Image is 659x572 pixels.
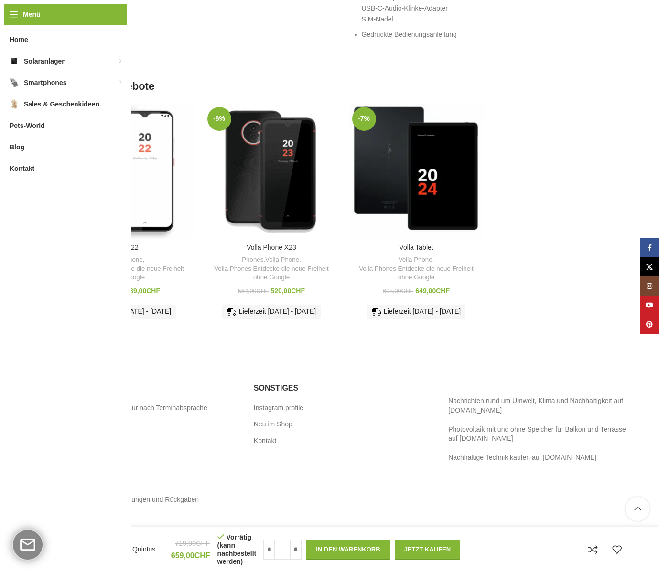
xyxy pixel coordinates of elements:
[395,540,461,560] button: Jetzt kaufen
[59,403,208,413] a: [STREET_ADDRESS] Nur nach Terminabsprache
[401,288,414,295] span: CHF
[194,551,210,560] span: CHF
[146,287,160,295] span: CHF
[640,296,659,315] a: YouTube Social Link
[306,540,389,560] button: In den Warenkorb
[399,244,433,251] a: Volla Tablet
[640,257,659,276] a: X Social Link
[640,315,659,334] a: Pinterest Social Link
[10,99,19,109] img: Sales & Geschenkideen
[10,160,34,177] span: Kontakt
[354,265,479,282] a: Volla Phones Entdecke die neue Freiheit ohne Google
[59,383,239,393] h5: Abholung
[448,454,596,461] a: Nachhaltige Technik kaufen auf [DOMAIN_NAME]
[291,287,305,295] span: CHF
[196,540,210,547] span: CHF
[10,56,19,66] img: Solaranlagen
[352,107,376,131] span: -7%
[10,138,24,156] span: Blog
[383,288,413,295] bdi: 698,00
[367,305,465,319] div: Lieferzeit [DATE] - [DATE]
[399,255,432,265] a: Volla Phone
[10,117,45,134] span: Pets-World
[217,533,257,565] p: Vorrätig (kann nachbestellt werden)
[242,255,263,265] a: Phones
[254,403,304,413] a: Instagram profile
[415,287,450,295] bdi: 649,00
[354,255,479,282] div: ,
[171,551,210,560] bdi: 659,00
[626,497,649,521] a: Scroll to top button
[247,244,296,251] a: Volla Phone X23
[24,74,66,91] span: Smartphones
[24,53,66,70] span: Solaranlagen
[59,442,239,452] h5: Wichtige seiten
[344,104,489,326] div: 3 / 3
[222,305,321,319] div: Lieferzeit [DATE] - [DATE]
[10,78,19,87] img: Smartphones
[175,540,210,547] bdi: 719,00
[254,383,434,393] h5: Sonstiges
[24,95,99,113] span: Sales & Geschenkideen
[207,107,231,131] span: -8%
[10,31,28,48] span: Home
[362,29,629,40] li: Gedruckte Bedienungsanleitung
[640,276,659,296] a: Instagram Social Link
[254,436,277,446] a: Kontakt
[436,287,450,295] span: CHF
[448,397,623,414] a: Nachrichten rund um Umwelt, Klima und Nachhaltigkeit auf [DOMAIN_NAME]
[209,255,335,282] div: , ,
[238,288,269,295] bdi: 564,00
[275,540,290,560] input: Produktmenge
[23,9,41,20] span: Menü
[254,420,293,429] a: Neu im Shop
[265,255,299,265] a: Volla Phone
[199,104,344,326] div: 2 / 3
[640,238,659,257] a: Facebook Social Link
[448,425,626,443] a: Photovoltaik mit und ohne Speicher für Balkon und Terrasse auf [DOMAIN_NAME]
[209,265,335,282] a: Volla Phones Entdecke die neue Freiheit ohne Google
[349,104,484,239] a: Volla Tablet
[204,104,339,239] a: Volla Phone X23
[126,287,160,295] bdi: 389,00
[257,288,269,295] span: CHF
[270,287,305,295] bdi: 520,00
